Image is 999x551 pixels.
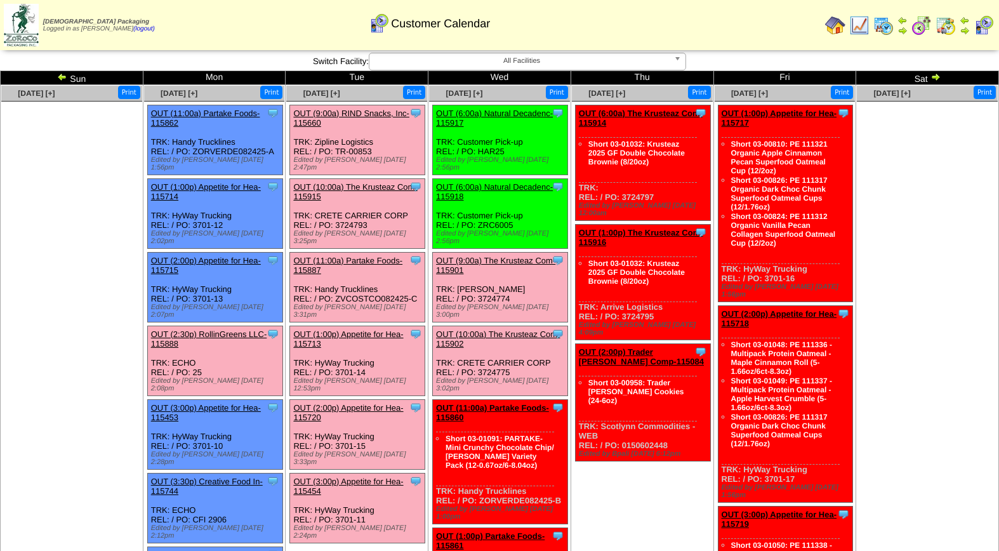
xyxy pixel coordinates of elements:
[433,326,568,396] div: TRK: CRETE CARRIER CORP REL: / PO: 3724775
[575,225,710,340] div: TRK: Arrive Logistics REL: / PO: 3724795
[151,303,282,319] div: Edited by [PERSON_NAME] [DATE] 2:07pm
[147,105,282,175] div: TRK: Handy Trucklines REL: / PO: ZORVERDE082425-A
[552,180,564,193] img: Tooltip
[960,25,970,36] img: arrowright.gif
[436,303,567,319] div: Edited by [PERSON_NAME] [DATE] 3:00pm
[286,71,428,85] td: Tue
[43,18,155,32] span: Logged in as [PERSON_NAME]
[290,400,425,470] div: TRK: HyWay Trucking REL: / PO: 3701-15
[293,477,403,496] a: OUT (3:00p) Appetite for Hea-115454
[722,510,837,529] a: OUT (3:00p) Appetite for Hea-115719
[374,53,669,69] span: All Facilities
[147,474,282,543] div: TRK: ECHO REL: / PO: CFI 2906
[974,86,996,99] button: Print
[147,400,282,470] div: TRK: HyWay Trucking REL: / PO: 3701-10
[974,15,994,36] img: calendarcustomer.gif
[293,230,425,245] div: Edited by [PERSON_NAME] [DATE] 3:25pm
[436,531,545,550] a: OUT (1:00p) Partake Foods-115861
[694,107,707,119] img: Tooltip
[718,105,853,302] div: TRK: HyWay Trucking REL: / PO: 3701-16
[290,253,425,322] div: TRK: Handy Trucklines REL: / PO: ZVCOSTCO082425-C
[428,71,571,85] td: Wed
[575,344,710,461] div: TRK: Scotlynn Commodities - WEB REL: / PO: 0150602448
[260,86,282,99] button: Print
[151,230,282,245] div: Edited by [PERSON_NAME] [DATE] 2:02pm
[151,403,261,422] a: OUT (3:00p) Appetite for Hea-115453
[118,86,140,99] button: Print
[293,377,425,392] div: Edited by [PERSON_NAME] [DATE] 12:53pm
[151,182,261,201] a: OUT (1:00p) Appetite for Hea-115714
[873,15,894,36] img: calendarprod.gif
[722,484,853,499] div: Edited by [PERSON_NAME] [DATE] 1:56pm
[436,377,567,392] div: Edited by [PERSON_NAME] [DATE] 3:02pm
[436,109,553,128] a: OUT (6:00a) Natural Decadenc-115917
[874,89,911,98] a: [DATE] [+]
[293,403,403,422] a: OUT (2:00p) Appetite for Hea-115720
[409,180,422,193] img: Tooltip
[552,107,564,119] img: Tooltip
[143,71,286,85] td: Mon
[293,329,403,349] a: OUT (1:00p) Appetite for Hea-115713
[293,256,402,275] a: OUT (11:00a) Partake Foods-115887
[436,256,555,275] a: OUT (9:00a) The Krusteaz Com-115901
[151,329,267,349] a: OUT (2:30p) RollinGreens LLC-115888
[571,71,713,85] td: Thu
[446,89,482,98] a: [DATE] [+]
[161,89,197,98] span: [DATE] [+]
[936,15,956,36] img: calendarinout.gif
[856,71,999,85] td: Sat
[409,254,422,267] img: Tooltip
[930,72,941,82] img: arrowright.gif
[147,253,282,322] div: TRK: HyWay Trucking REL: / PO: 3701-13
[436,329,560,349] a: OUT (10:00a) The Krusteaz Com-115902
[579,321,710,336] div: Edited by [PERSON_NAME] [DATE] 4:09pm
[731,140,828,175] a: Short 03-00810: PE 111321 Organic Apple Cinnamon Pecan Superfood Oatmeal Cup (12/2oz)
[731,376,832,412] a: Short 03-01049: PE 111337 - Multipack Protein Oatmeal - Apple Harvest Crumble (5-1.66oz/6ct-8.3oz)
[151,377,282,392] div: Edited by [PERSON_NAME] [DATE] 2:08pm
[436,230,567,245] div: Edited by [PERSON_NAME] [DATE] 2:56pm
[731,176,828,211] a: Short 03-00826: PE 111317 Organic Dark Choc Chunk Superfood Oatmeal Cups (12/1.76oz)
[825,15,845,36] img: home.gif
[290,326,425,396] div: TRK: HyWay Trucking REL: / PO: 3701-14
[303,89,340,98] a: [DATE] [+]
[579,109,703,128] a: OUT (6:00a) The Krusteaz Com-115914
[290,474,425,543] div: TRK: HyWay Trucking REL: / PO: 3701-11
[579,228,703,247] a: OUT (1:00p) The Krusteaz Com-115916
[552,254,564,267] img: Tooltip
[579,202,710,217] div: Edited by [PERSON_NAME] [DATE] 12:00am
[369,13,389,34] img: calendarcustomer.gif
[267,180,279,193] img: Tooltip
[579,347,704,366] a: OUT (2:00p) Trader [PERSON_NAME] Comp-115084
[731,340,832,376] a: Short 03-01048: PE 111336 - Multipack Protein Oatmeal - Maple Cinnamon Roll (5-1.66oz/6ct-8.3oz)
[267,401,279,414] img: Tooltip
[267,475,279,488] img: Tooltip
[267,254,279,267] img: Tooltip
[43,18,149,25] span: [DEMOGRAPHIC_DATA] Packaging
[722,283,853,298] div: Edited by [PERSON_NAME] [DATE] 1:56pm
[552,328,564,340] img: Tooltip
[694,226,707,239] img: Tooltip
[267,328,279,340] img: Tooltip
[18,89,55,98] span: [DATE] [+]
[722,109,837,128] a: OUT (1:00p) Appetite for Hea-115717
[433,400,568,524] div: TRK: Handy Trucklines REL: / PO: ZORVERDE082425-B
[436,182,553,201] a: OUT (6:00a) Natural Decadenc-115918
[588,259,685,286] a: Short 03-01032: Krusteaz 2025 GF Double Chocolate Brownie (8/20oz)
[4,4,39,46] img: zoroco-logo-small.webp
[688,86,710,99] button: Print
[57,72,67,82] img: arrowleft.gif
[837,508,850,521] img: Tooltip
[151,477,263,496] a: OUT (3:30p) Creative Food In-115744
[588,378,684,405] a: Short 03-00958: Trader [PERSON_NAME] Cookies (24-6oz)
[391,17,490,30] span: Customer Calendar
[436,505,567,521] div: Edited by [PERSON_NAME] [DATE] 1:00pm
[837,307,850,320] img: Tooltip
[267,107,279,119] img: Tooltip
[722,309,837,328] a: OUT (2:00p) Appetite for Hea-115718
[731,413,828,448] a: Short 03-00826: PE 111317 Organic Dark Choc Chunk Superfood Oatmeal Cups (12/1.76oz)
[588,89,625,98] a: [DATE] [+]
